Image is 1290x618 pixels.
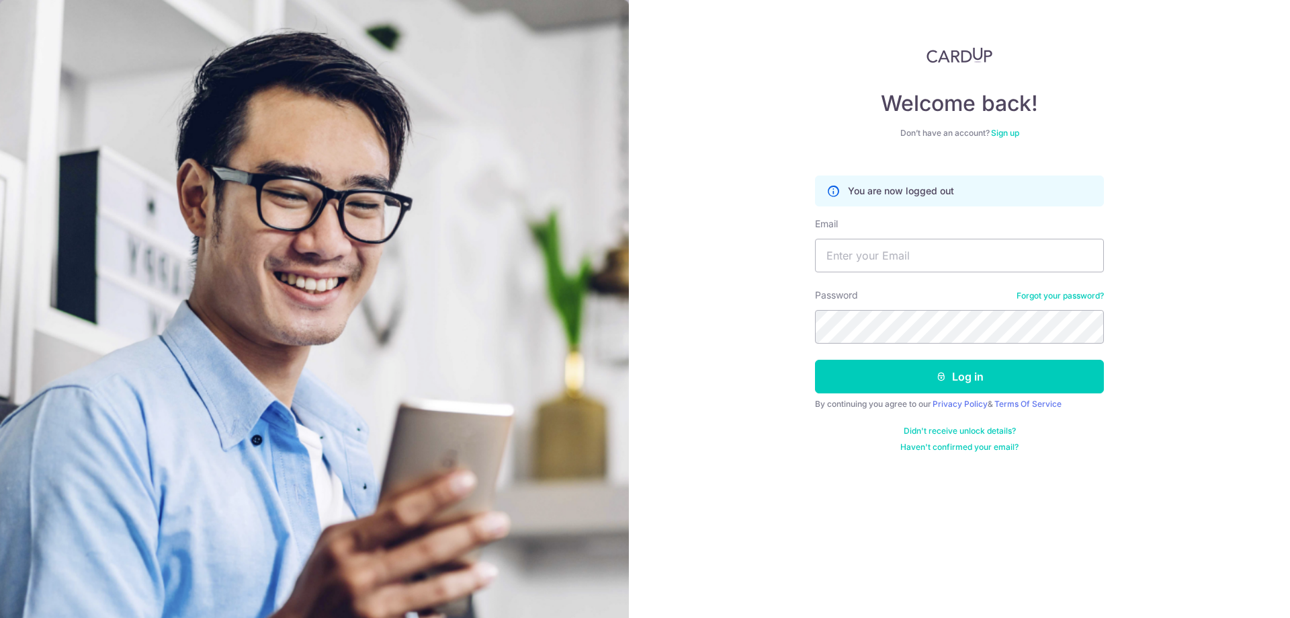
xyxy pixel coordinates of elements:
label: Password [815,288,858,302]
a: Haven't confirmed your email? [900,442,1019,453]
p: You are now logged out [848,184,954,198]
label: Email [815,217,838,231]
a: Didn't receive unlock details? [904,426,1016,436]
img: CardUp Logo [927,47,992,63]
a: Sign up [991,128,1019,138]
a: Forgot your password? [1017,291,1104,301]
a: Privacy Policy [933,399,988,409]
div: Don’t have an account? [815,128,1104,139]
button: Log in [815,360,1104,393]
h4: Welcome back! [815,90,1104,117]
input: Enter your Email [815,239,1104,272]
div: By continuing you agree to our & [815,399,1104,410]
a: Terms Of Service [994,399,1062,409]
